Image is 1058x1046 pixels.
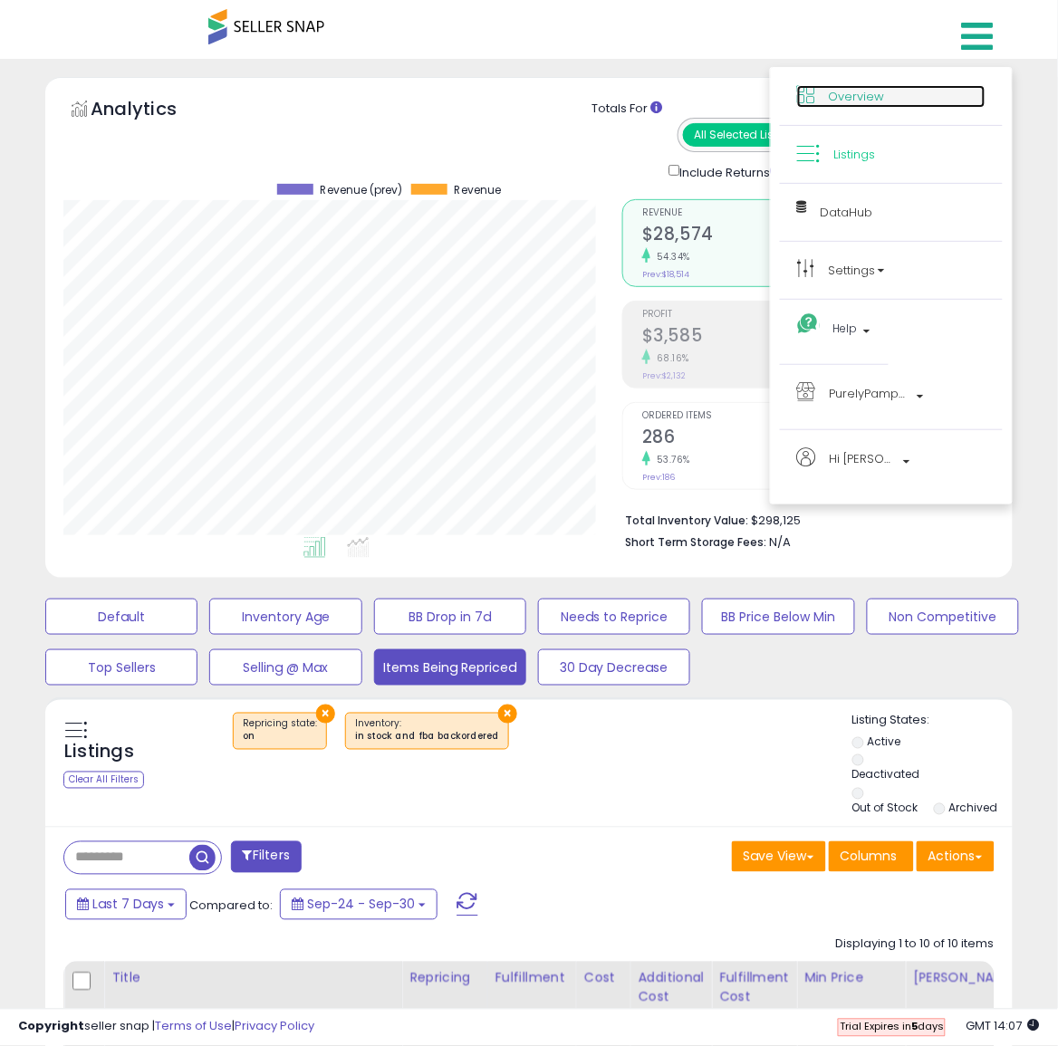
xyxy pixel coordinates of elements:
[355,717,499,744] span: Inventory :
[769,533,791,551] span: N/A
[625,513,748,528] b: Total Inventory Value:
[45,649,197,686] button: Top Sellers
[642,472,675,483] small: Prev: 186
[584,969,623,988] div: Cost
[797,312,820,335] i: Get Help
[642,411,798,421] span: Ordered Items
[719,969,789,1007] div: Fulfillment Cost
[650,453,690,466] small: 53.76%
[111,969,394,988] div: Title
[967,1018,1040,1035] span: 2025-10-8 14:07 GMT
[18,1019,314,1036] div: seller snap | |
[829,88,885,105] span: Overview
[209,649,361,686] button: Selling @ Max
[702,599,854,635] button: BB Price Below Min
[852,767,920,782] label: Deactivated
[625,534,766,550] b: Short Term Storage Fees:
[642,427,798,451] h2: 286
[797,143,986,166] a: Listings
[797,201,986,224] a: DataHub
[913,969,1021,988] div: [PERSON_NAME]
[650,250,690,264] small: 54.34%
[189,897,273,915] span: Compared to:
[829,841,914,872] button: Columns
[18,1018,84,1035] strong: Copyright
[64,740,134,765] h5: Listings
[538,599,690,635] button: Needs to Reprice
[155,1018,232,1035] a: Terms of Use
[797,259,986,282] a: Settings
[852,713,1013,730] p: Listing States:
[92,896,164,914] span: Last 7 Days
[235,1018,314,1035] a: Privacy Policy
[833,317,858,340] span: Help
[642,269,689,280] small: Prev: $18,514
[797,85,986,108] a: Overview
[498,705,517,724] button: ×
[374,649,526,686] button: Items Being Repriced
[592,101,999,118] div: Totals For
[280,889,438,920] button: Sep-24 - Sep-30
[639,969,705,1007] div: Additional Cost
[63,772,144,789] div: Clear All Filters
[797,317,871,347] a: Help
[625,508,981,530] li: $298,125
[538,649,690,686] button: 30 Day Decrease
[840,1020,944,1034] span: Trial Expires in days
[65,889,187,920] button: Last 7 Days
[834,146,876,163] span: Listings
[836,936,995,954] div: Displaying 1 to 10 of 10 items
[454,184,501,197] span: Revenue
[683,123,813,147] button: All Selected Listings
[642,224,798,248] h2: $28,574
[45,599,197,635] button: Default
[91,96,212,126] h5: Analytics
[642,325,798,350] h2: $3,585
[732,841,826,872] button: Save View
[231,841,302,873] button: Filters
[650,351,689,365] small: 68.16%
[355,731,499,744] div: in stock and fba backordered
[797,382,986,412] a: PurelyPamper
[209,599,361,635] button: Inventory Age
[830,382,911,405] span: PurelyPamper
[316,705,335,724] button: ×
[841,848,898,866] span: Columns
[495,969,569,988] div: Fulfillment
[642,370,686,381] small: Prev: $2,132
[655,161,804,181] div: Include Returns
[917,841,995,872] button: Actions
[320,184,402,197] span: Revenue (prev)
[642,208,798,218] span: Revenue
[243,731,317,744] div: on
[374,599,526,635] button: BB Drop in 7d
[642,310,798,320] span: Profit
[821,204,873,221] span: DataHub
[409,969,480,988] div: Repricing
[830,447,898,470] span: Hi [PERSON_NAME]
[867,599,1019,635] button: Non Competitive
[307,896,415,914] span: Sep-24 - Sep-30
[797,447,986,486] a: Hi [PERSON_NAME]
[852,801,919,816] label: Out of Stock
[868,734,901,750] label: Active
[804,969,898,988] div: Min Price
[911,1020,918,1034] b: 5
[949,801,998,816] label: Archived
[243,717,317,744] span: Repricing state :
